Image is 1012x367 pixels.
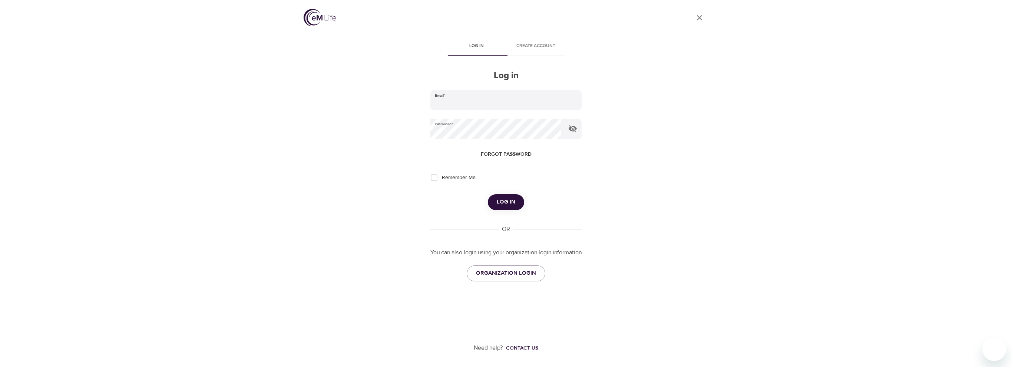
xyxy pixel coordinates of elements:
[430,70,582,81] h2: Log in
[451,42,502,50] span: Log in
[982,337,1006,361] iframe: Button to launch messaging window
[503,344,538,352] a: Contact us
[478,148,535,161] button: Forgot password
[481,150,532,159] span: Forgot password
[474,344,503,352] p: Need help?
[506,344,538,352] div: Contact us
[467,265,545,281] a: ORGANIZATION LOGIN
[476,268,536,278] span: ORGANIZATION LOGIN
[510,42,561,50] span: Create account
[430,38,582,56] div: disabled tabs example
[497,197,515,207] span: Log in
[304,9,336,26] img: logo
[488,194,524,210] button: Log in
[499,225,513,234] div: OR
[442,174,476,182] span: Remember Me
[430,248,582,257] p: You can also login using your organization login information
[691,9,708,27] a: close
